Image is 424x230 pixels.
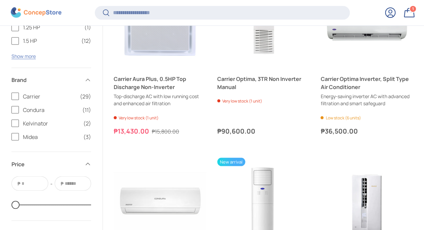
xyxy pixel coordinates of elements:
[23,23,80,31] span: 1.25 HP
[11,53,36,59] button: Show more
[23,37,77,45] span: 1.5 HP
[83,119,91,127] span: (2)
[80,92,91,100] span: (29)
[11,76,80,84] span: Brand
[84,23,91,31] span: (1)
[217,157,245,166] span: New arrival
[60,180,64,187] span: ₱
[23,106,78,114] span: Condura
[11,7,61,18] img: ConcepStore
[82,106,91,114] span: (11)
[11,152,91,176] summary: Price
[114,75,206,91] a: Carrier Aura Plus, 0.5HP Top Discharge Non-Inverter
[320,75,413,91] a: Carrier Optima Inverter, Split Type Air Conditioner
[17,180,21,187] span: ₱
[11,160,80,168] span: Price
[83,133,91,141] span: (3)
[11,68,91,92] summary: Brand
[23,92,76,100] span: Carrier
[23,119,79,127] span: Kelvinator
[23,133,79,141] span: Midea
[412,6,414,11] span: 1
[50,179,53,188] span: -
[81,37,91,45] span: (12)
[217,75,310,91] a: Carrier Optima, 3TR Non Inverter Manual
